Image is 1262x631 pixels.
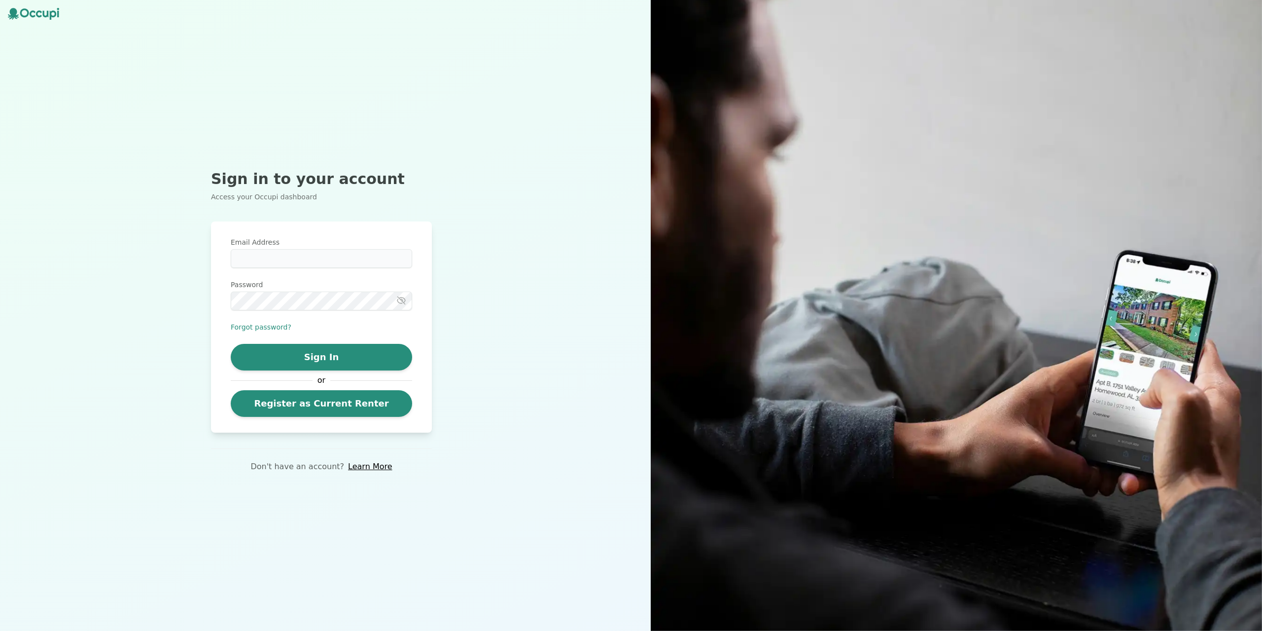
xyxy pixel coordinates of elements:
[231,280,412,290] label: Password
[231,344,412,371] button: Sign In
[313,374,330,386] span: or
[231,322,291,332] button: Forgot password?
[231,390,412,417] a: Register as Current Renter
[211,192,432,202] p: Access your Occupi dashboard
[250,461,344,473] p: Don't have an account?
[211,170,432,188] h2: Sign in to your account
[231,237,412,247] label: Email Address
[348,461,392,473] a: Learn More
